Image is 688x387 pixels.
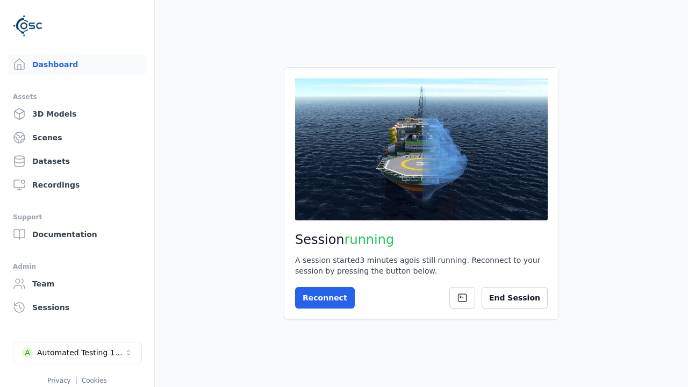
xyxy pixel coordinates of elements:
[9,54,146,75] a: Dashboard
[75,377,77,384] span: |
[9,150,146,172] a: Datasets
[295,255,548,276] div: A session started 3 minutes ago is still running. Reconnect to your session by pressing the butto...
[9,224,146,245] a: Documentation
[47,377,70,384] a: Privacy
[9,297,146,318] a: Sessions
[13,342,142,363] button: Select a workspace
[13,11,43,41] img: Logo
[9,273,146,295] a: Team
[9,127,146,148] a: Scenes
[13,90,141,103] div: Assets
[9,103,146,125] a: 3D Models
[345,232,395,247] span: running
[482,287,548,309] button: End Session
[295,231,548,248] h2: Session
[9,174,146,196] a: Recordings
[22,347,33,358] div: A
[13,260,141,273] div: Admin
[295,287,355,309] button: Reconnect
[82,377,107,384] a: Cookies
[37,347,124,358] div: Automated Testing 1 - Playwright
[13,211,141,224] div: Support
